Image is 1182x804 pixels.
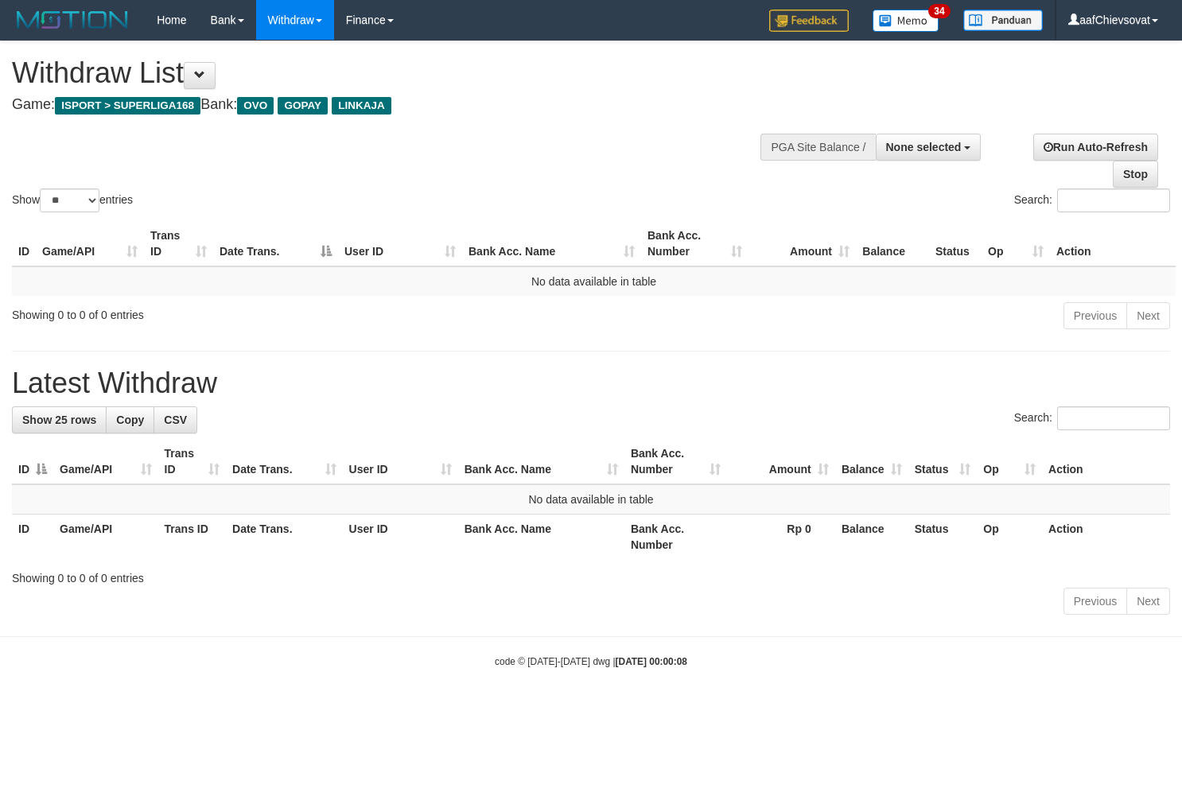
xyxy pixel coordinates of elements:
h1: Latest Withdraw [12,367,1170,399]
input: Search: [1057,406,1170,430]
span: None selected [886,141,962,153]
button: None selected [876,134,982,161]
a: Run Auto-Refresh [1033,134,1158,161]
strong: [DATE] 00:00:08 [616,656,687,667]
span: GOPAY [278,97,328,115]
img: MOTION_logo.png [12,8,133,32]
th: Balance: activate to sort column ascending [835,439,908,484]
th: Status: activate to sort column ascending [908,439,978,484]
a: Previous [1063,588,1127,615]
th: User ID [343,515,458,560]
span: CSV [164,414,187,426]
a: Next [1126,588,1170,615]
a: Show 25 rows [12,406,107,433]
div: Showing 0 to 0 of 0 entries [12,301,480,323]
input: Search: [1057,188,1170,212]
th: Game/API: activate to sort column ascending [53,439,158,484]
label: Search: [1014,188,1170,212]
th: Bank Acc. Number: activate to sort column ascending [624,439,727,484]
select: Showentries [40,188,99,212]
th: Date Trans. [226,515,343,560]
span: ISPORT > SUPERLIGA168 [55,97,200,115]
th: Trans ID: activate to sort column ascending [158,439,226,484]
th: ID [12,221,36,266]
span: Show 25 rows [22,414,96,426]
th: Op: activate to sort column ascending [982,221,1050,266]
th: Bank Acc. Name [458,515,624,560]
th: Bank Acc. Number: activate to sort column ascending [641,221,748,266]
th: Status [908,515,978,560]
small: code © [DATE]-[DATE] dwg | [495,656,687,667]
th: Amount: activate to sort column ascending [748,221,856,266]
th: ID [12,515,53,560]
span: 34 [928,4,950,18]
a: Previous [1063,302,1127,329]
h1: Withdraw List [12,57,772,89]
td: No data available in table [12,266,1176,296]
h4: Game: Bank: [12,97,772,113]
a: Copy [106,406,154,433]
div: PGA Site Balance / [760,134,875,161]
th: Action [1042,515,1170,560]
a: Next [1126,302,1170,329]
th: Rp 0 [727,515,835,560]
th: Date Trans.: activate to sort column ascending [226,439,343,484]
th: Balance [835,515,908,560]
th: Action [1042,439,1170,484]
th: Action [1050,221,1176,266]
th: Bank Acc. Name: activate to sort column ascending [458,439,624,484]
div: Showing 0 to 0 of 0 entries [12,564,1170,586]
th: Op [977,515,1042,560]
th: Balance [856,221,929,266]
img: panduan.png [963,10,1043,31]
th: Game/API: activate to sort column ascending [36,221,144,266]
th: ID: activate to sort column descending [12,439,53,484]
th: Trans ID [158,515,226,560]
th: User ID: activate to sort column ascending [343,439,458,484]
label: Search: [1014,406,1170,430]
img: Button%20Memo.svg [873,10,939,32]
th: Amount: activate to sort column ascending [727,439,835,484]
th: Trans ID: activate to sort column ascending [144,221,213,266]
th: Op: activate to sort column ascending [977,439,1042,484]
th: Game/API [53,515,158,560]
span: Copy [116,414,144,426]
a: Stop [1113,161,1158,188]
label: Show entries [12,188,133,212]
td: No data available in table [12,484,1170,515]
th: Bank Acc. Name: activate to sort column ascending [462,221,641,266]
th: Status [929,221,982,266]
span: LINKAJA [332,97,391,115]
th: Bank Acc. Number [624,515,727,560]
a: CSV [154,406,197,433]
img: Feedback.jpg [769,10,849,32]
span: OVO [237,97,274,115]
th: Date Trans.: activate to sort column descending [213,221,338,266]
th: User ID: activate to sort column ascending [338,221,462,266]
